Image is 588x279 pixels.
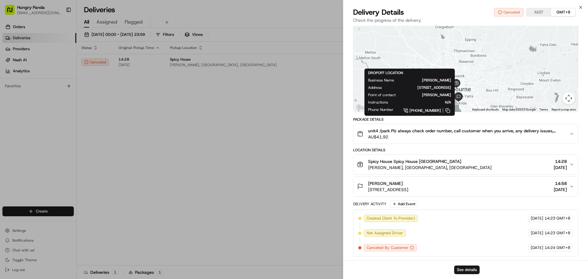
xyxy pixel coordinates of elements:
span: [PERSON_NAME], [GEOGRAPHIC_DATA], [GEOGRAPHIC_DATA] [368,164,492,171]
span: 8月15日 [24,95,38,100]
button: See all [95,78,111,86]
span: Instructions [368,100,388,105]
button: AEST [526,8,551,16]
div: Package Details [353,117,578,122]
img: Nash [6,6,18,18]
span: 14:28 [554,158,567,164]
span: Canceled By Customer [367,245,409,251]
div: Past conversations [6,80,39,85]
button: Start new chat [104,60,111,68]
p: Welcome 👋 [6,25,111,34]
span: Map data ©2025 Google [502,108,536,111]
button: Add Event [390,200,417,208]
button: unit4 /park Plz always check order number, call customer when you arrive, any delivery issues, Co... [353,124,578,144]
span: [DATE] [531,230,543,236]
span: API Documentation [58,137,98,143]
div: We're available if you need us! [28,65,84,70]
a: Powered byPylon [43,152,74,156]
span: DROPOFF LOCATION [368,70,403,75]
span: 14:58 [554,180,567,187]
span: Point of contact [368,92,396,97]
button: Canceled [494,8,524,17]
span: [DATE] [554,164,567,171]
span: Pylon [61,152,74,156]
button: See details [454,266,480,274]
span: • [20,95,22,100]
span: Address [368,85,382,90]
img: Google [355,104,375,112]
button: GMT+8 [551,8,575,16]
span: [DATE] [531,216,543,221]
p: Check the progress of the delivery. [353,17,578,23]
span: AU$41.92 [368,134,564,140]
span: [DATE] [554,187,567,193]
span: Business Name [368,78,394,83]
div: Start new chat [28,58,100,65]
div: 📗 [6,138,11,142]
span: Knowledge Base [12,137,47,143]
button: Map camera controls [563,92,575,104]
span: Created (Sent To Provider) [367,216,415,221]
div: 💻 [52,138,57,142]
div: Delivery Activity [353,202,386,206]
span: N/A [398,100,451,105]
span: 14:23 GMT+8 [545,230,570,236]
span: Spicy House Spicy House [GEOGRAPHIC_DATA] [368,158,461,164]
a: [PHONE_NUMBER] [403,107,451,114]
img: Asif Zaman Khan [6,106,16,115]
span: 14:24 GMT+8 [545,245,570,251]
span: [STREET_ADDRESS] [368,187,408,193]
img: 1736555255976-a54dd68f-1ca7-489b-9aae-adbdc363a1c4 [12,112,17,117]
input: Clear [16,40,101,46]
span: [PERSON_NAME] [368,180,403,187]
img: 1727276513143-84d647e1-66c0-4f92-a045-3c9f9f5dfd92 [13,58,24,70]
img: 1736555255976-a54dd68f-1ca7-489b-9aae-adbdc363a1c4 [6,58,17,70]
button: Keyboard shortcuts [472,107,499,112]
div: Location Details [353,148,578,153]
span: [PHONE_NUMBER] [409,108,441,113]
span: [STREET_ADDRESS] [392,85,451,90]
span: [DATE] [531,245,543,251]
span: 8月7日 [54,111,66,116]
span: Not Assigned Driver [367,230,403,236]
span: unit4 /park Plz always check order number, call customer when you arrive, any delivery issues, Co... [368,128,564,134]
span: [PERSON_NAME] [405,92,451,97]
span: • [51,111,53,116]
span: Phone Number [368,107,394,112]
span: 14:23 GMT+8 [545,216,570,221]
a: 📗Knowledge Base [4,134,49,145]
span: Delivery Details [353,7,404,17]
button: [PERSON_NAME][STREET_ADDRESS]14:58[DATE] [353,177,578,196]
a: Terms [539,108,548,111]
span: [PERSON_NAME] [404,78,451,83]
a: Report a map error [552,108,576,111]
span: [PERSON_NAME] [19,111,50,116]
a: Open this area in Google Maps (opens a new window) [355,104,375,112]
a: 💻API Documentation [49,134,101,145]
button: Spicy House Spicy House [GEOGRAPHIC_DATA][PERSON_NAME], [GEOGRAPHIC_DATA], [GEOGRAPHIC_DATA]14:28... [353,155,578,174]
